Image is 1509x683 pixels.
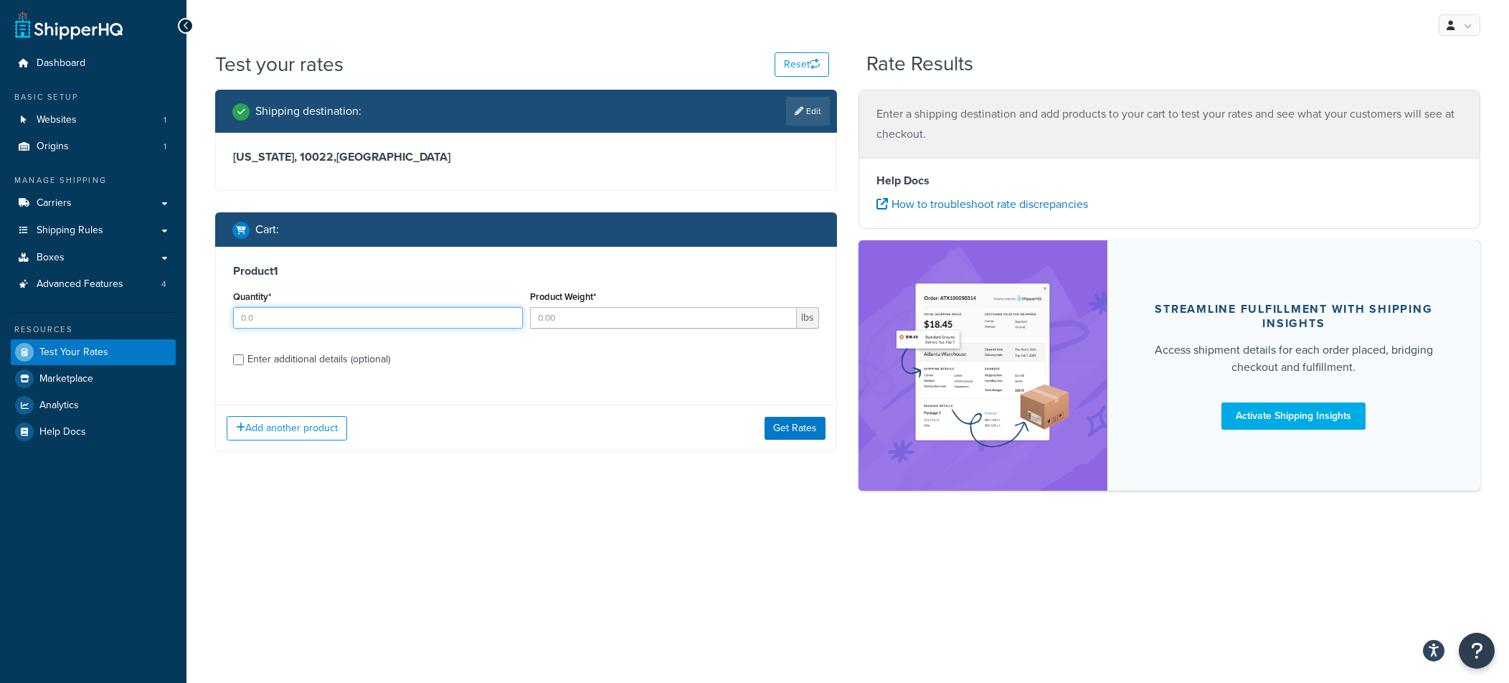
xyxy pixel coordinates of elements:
[233,291,271,302] label: Quantity*
[37,252,65,264] span: Boxes
[247,349,390,369] div: Enter additional details (optional)
[161,278,166,291] span: 4
[530,307,798,329] input: 0.00
[39,347,108,359] span: Test Your Rates
[233,307,523,329] input: 0.0
[797,307,819,329] span: lbs
[39,426,86,438] span: Help Docs
[37,225,103,237] span: Shipping Rules
[1221,402,1366,430] a: Activate Shipping Insights
[11,392,176,418] a: Analytics
[530,291,596,302] label: Product Weight*
[227,416,347,441] button: Add another product
[37,197,72,209] span: Carriers
[1142,302,1446,331] div: Streamline Fulfillment with Shipping Insights
[39,400,79,412] span: Analytics
[11,217,176,244] a: Shipping Rules
[876,196,1088,212] a: How to troubleshoot rate discrepancies
[765,417,826,440] button: Get Rates
[1142,341,1446,376] div: Access shipment details for each order placed, bridging checkout and fulfillment.
[11,419,176,445] a: Help Docs
[37,114,77,126] span: Websites
[11,245,176,271] a: Boxes
[215,50,344,78] h1: Test your rates
[37,141,69,153] span: Origins
[255,223,279,236] h2: Cart :
[233,264,819,278] h3: Product 1
[233,150,819,164] h3: [US_STATE], 10022 , [GEOGRAPHIC_DATA]
[11,174,176,187] div: Manage Shipping
[786,97,830,126] a: Edit
[11,107,176,133] li: Websites
[11,50,176,77] a: Dashboard
[876,172,1462,189] h4: Help Docs
[11,271,176,298] a: Advanced Features4
[876,104,1462,144] p: Enter a shipping destination and add products to your cart to test your rates and see what your c...
[37,57,85,70] span: Dashboard
[893,262,1072,469] img: feature-image-si-e24932ea9b9fcd0ff835db86be1ff8d589347e8876e1638d903ea230a36726be.png
[233,354,244,365] input: Enter additional details (optional)
[11,133,176,160] li: Origins
[11,133,176,160] a: Origins1
[1459,633,1495,669] button: Open Resource Center
[866,53,973,75] h2: Rate Results
[11,107,176,133] a: Websites1
[11,366,176,392] a: Marketplace
[39,373,93,385] span: Marketplace
[11,271,176,298] li: Advanced Features
[11,91,176,103] div: Basic Setup
[37,278,123,291] span: Advanced Features
[11,339,176,365] a: Test Your Rates
[11,190,176,217] a: Carriers
[164,114,166,126] span: 1
[11,324,176,336] div: Resources
[255,105,361,118] h2: Shipping destination :
[775,52,829,77] button: Reset
[164,141,166,153] span: 1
